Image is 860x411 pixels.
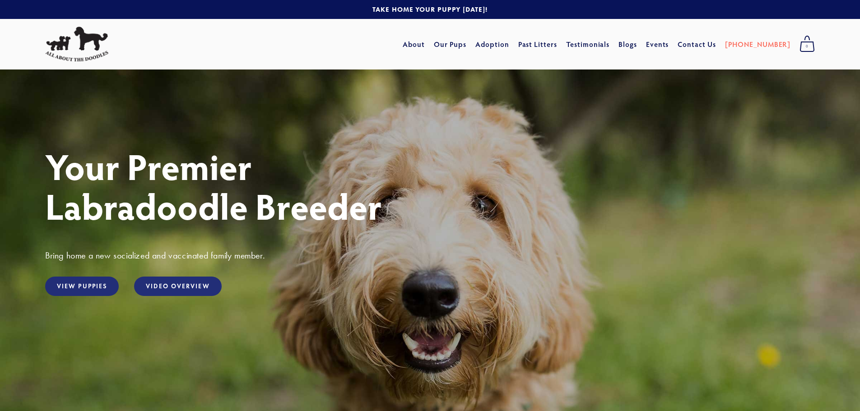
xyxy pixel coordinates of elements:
h3: Bring home a new socialized and vaccinated family member. [45,249,815,261]
a: Adoption [475,36,509,52]
a: Past Litters [518,39,558,49]
a: Contact Us [678,36,716,52]
a: Our Pups [434,36,467,52]
img: All About The Doodles [45,27,108,62]
a: [PHONE_NUMBER] [725,36,790,52]
a: Events [646,36,669,52]
a: Blogs [618,36,637,52]
a: Testimonials [566,36,610,52]
a: About [403,36,425,52]
a: View Puppies [45,277,119,296]
h1: Your Premier Labradoodle Breeder [45,146,815,226]
a: 0 items in cart [795,33,819,55]
a: Video Overview [134,277,221,296]
span: 0 [800,41,815,52]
